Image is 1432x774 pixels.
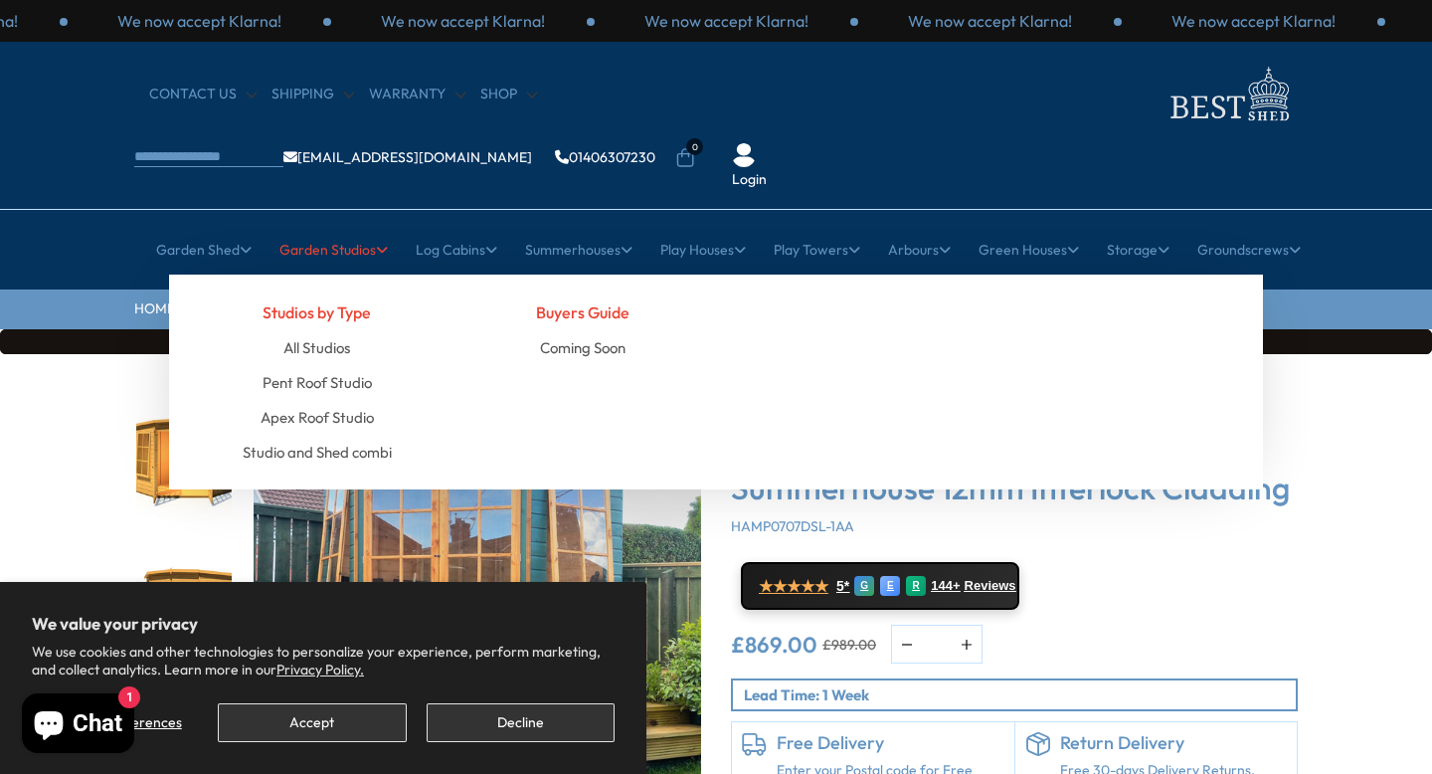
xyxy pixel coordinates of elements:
a: Studio and Shed combi [243,435,392,470]
a: Coming Soon [540,330,626,365]
button: Accept [218,703,406,742]
div: E [880,576,900,596]
img: User Icon [732,143,756,167]
a: ★★★★★ 5* G E R 144+ Reviews [741,562,1019,610]
p: We now accept Klarna! [644,10,808,32]
div: 1 / 3 [858,10,1122,32]
p: Lead Time: 1 Week [744,684,1296,705]
img: 7x7Hampton-045lifestyle_0c230b0b-03df-46a0-8d8f-1a113117f1a5_200x200.jpg [136,552,232,684]
span: ★★★★★ [759,577,828,596]
a: [EMAIL_ADDRESS][DOMAIN_NAME] [283,150,532,164]
div: 11 / 12 [134,550,234,686]
div: 1 / 3 [68,10,331,32]
a: Pent Roof Studio [263,365,372,400]
div: G [854,576,874,596]
span: HAMP0707DSL-1AA [731,517,854,535]
a: HOME [134,299,175,319]
button: Decline [427,703,615,742]
a: Play Towers [774,225,860,275]
a: Play Houses [660,225,746,275]
del: £989.00 [822,638,876,652]
a: Privacy Policy. [276,661,364,678]
h4: Buyers Guide [465,294,702,330]
span: Reviews [965,578,1016,594]
a: Garden Studios [279,225,388,275]
p: We now accept Klarna! [381,10,545,32]
img: logo [1159,62,1298,126]
h3: Shire Hampton 7x7 Corner Summerhouse 12mm Interlock Cladding [731,431,1298,507]
h4: Studios by Type [199,294,436,330]
img: 7x7Hampton000open_af72fdec-88ee-46a6-98f6-3a98ab697ef5_200x200.jpg [136,396,232,528]
a: Log Cabins [416,225,497,275]
div: 2 / 3 [331,10,595,32]
a: All Studios [283,330,350,365]
div: R [906,576,926,596]
a: Green Houses [979,225,1079,275]
p: We now accept Klarna! [908,10,1072,32]
a: Storage [1107,225,1169,275]
div: 2 / 3 [1122,10,1385,32]
inbox-online-store-chat: Shopify online store chat [16,693,140,758]
ins: £869.00 [731,634,817,656]
a: Apex Roof Studio [261,400,374,435]
p: We now accept Klarna! [117,10,281,32]
div: 10 / 12 [134,394,234,530]
a: Warranty [369,85,465,104]
div: 3 / 3 [595,10,858,32]
h2: We value your privacy [32,614,615,634]
a: Garden Shed [156,225,252,275]
a: Groundscrews [1197,225,1301,275]
span: 0 [686,138,703,155]
a: Summerhouses [525,225,632,275]
p: We use cookies and other technologies to personalize your experience, perform marketing, and coll... [32,643,615,678]
span: 144+ [931,578,960,594]
a: Shipping [271,85,354,104]
p: We now accept Klarna! [1171,10,1336,32]
a: CONTACT US [149,85,257,104]
a: Shop [480,85,537,104]
a: Arbours [888,225,951,275]
h6: Return Delivery [1060,732,1288,754]
h6: Free Delivery [777,732,1004,754]
a: 0 [675,148,695,168]
a: Login [732,170,767,190]
a: 01406307230 [555,150,655,164]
